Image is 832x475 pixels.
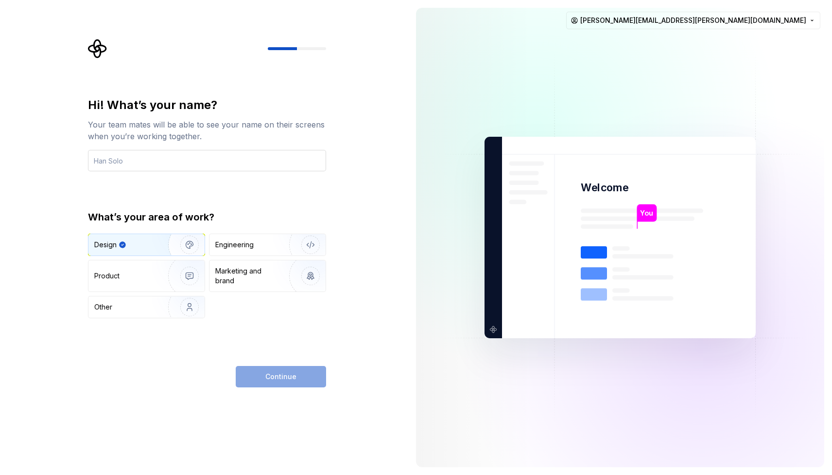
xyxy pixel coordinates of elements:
div: Marketing and brand [215,266,281,286]
input: Han Solo [88,150,326,171]
div: Your team mates will be able to see your name on their screens when you’re working together. [88,119,326,142]
div: Product [94,271,120,281]
div: Other [94,302,112,312]
button: [PERSON_NAME][EMAIL_ADDRESS][PERSON_NAME][DOMAIN_NAME] [566,12,820,29]
p: Welcome [581,181,628,195]
svg: Supernova Logo [88,39,107,58]
div: What’s your area of work? [88,210,326,224]
p: You [640,208,653,219]
div: Engineering [215,240,254,250]
span: [PERSON_NAME][EMAIL_ADDRESS][PERSON_NAME][DOMAIN_NAME] [580,16,806,25]
div: Hi! What’s your name? [88,97,326,113]
div: Design [94,240,117,250]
